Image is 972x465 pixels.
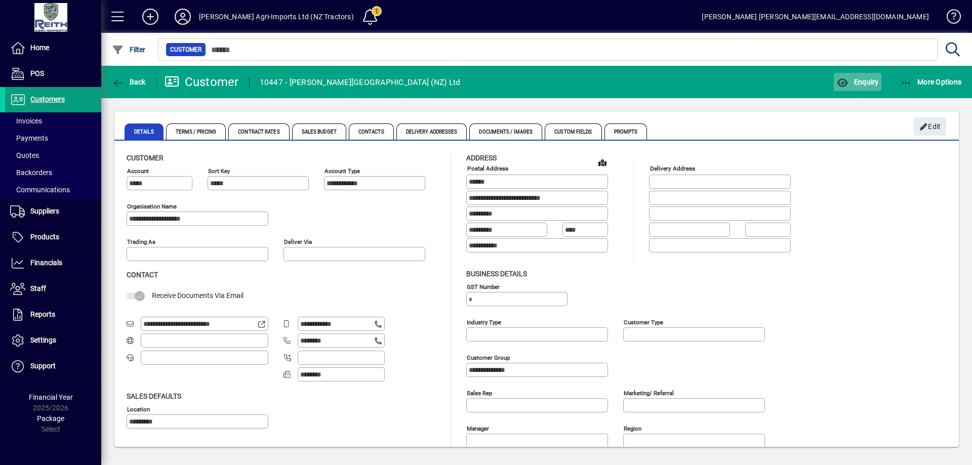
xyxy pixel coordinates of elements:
span: Financials [30,259,62,267]
span: Terms / Pricing [166,123,226,140]
mat-label: Location [127,405,150,412]
span: Staff [30,284,46,292]
span: Edit [919,118,941,135]
a: Reports [5,302,101,327]
mat-label: Trading as [127,238,155,245]
mat-label: Industry type [467,318,501,325]
a: Settings [5,328,101,353]
span: Documents / Images [469,123,542,140]
mat-label: Customer group [467,354,510,361]
span: Enquiry [836,78,878,86]
mat-label: Sort key [208,167,230,175]
button: Add [134,8,167,26]
span: Business details [466,270,527,278]
mat-label: Deliver via [284,238,312,245]
a: Staff [5,276,101,302]
button: Enquiry [834,73,881,91]
span: Reports [30,310,55,318]
span: Customer [170,45,201,55]
span: Support [30,362,56,370]
span: Filter [112,46,146,54]
span: Sales defaults [127,392,181,400]
a: Communications [5,181,101,198]
a: POS [5,61,101,87]
button: Profile [167,8,199,26]
span: Contract Rates [228,123,289,140]
mat-label: Sales rep [467,389,492,396]
span: Receive Documents Via Email [152,291,244,300]
span: Address [466,154,497,162]
span: POS [30,69,44,77]
mat-label: Marketing/ Referral [624,389,674,396]
span: Package [37,414,64,422]
mat-label: GST Number [467,283,500,290]
div: Customer [165,74,239,90]
span: Custom Fields [545,123,601,140]
span: Backorders [10,168,52,177]
div: [PERSON_NAME] Agri-Imports Ltd (NZ Tractors) [199,9,354,25]
span: More Options [900,78,962,86]
mat-label: Organisation name [127,203,177,210]
a: Financials [5,250,101,276]
mat-label: Region [624,425,641,432]
a: Suppliers [5,199,101,224]
a: Home [5,35,101,61]
span: Contact [127,271,158,279]
span: Payments [10,134,48,142]
span: Financial Year [29,393,73,401]
span: Customer [127,154,164,162]
span: Back [112,78,146,86]
app-page-header-button: Back [101,73,157,91]
a: Payments [5,130,101,147]
a: Backorders [5,164,101,181]
span: Communications [10,186,70,194]
span: Details [125,123,164,140]
mat-label: Manager [467,425,489,432]
span: Contacts [349,123,394,140]
button: Edit [914,117,946,136]
span: Quotes [10,151,39,159]
a: Support [5,354,101,379]
span: Prompts [604,123,647,140]
mat-label: Customer type [624,318,663,325]
button: More Options [898,73,964,91]
mat-label: Account Type [325,167,360,175]
span: Products [30,233,59,241]
span: Sales Budget [292,123,346,140]
a: Invoices [5,112,101,130]
span: Suppliers [30,207,59,215]
mat-label: Account [127,167,149,175]
a: View on map [594,154,611,171]
div: [PERSON_NAME] [PERSON_NAME][EMAIL_ADDRESS][DOMAIN_NAME] [702,9,929,25]
a: Knowledge Base [939,2,959,35]
a: Quotes [5,147,101,164]
div: 10447 - [PERSON_NAME][GEOGRAPHIC_DATA] (NZ) Ltd [260,74,461,91]
span: Customers [30,95,65,103]
a: Products [5,225,101,250]
span: Home [30,44,49,52]
span: Invoices [10,117,42,125]
span: Delivery Addresses [396,123,467,140]
span: Settings [30,336,56,344]
button: Back [109,73,148,91]
button: Filter [109,40,148,59]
